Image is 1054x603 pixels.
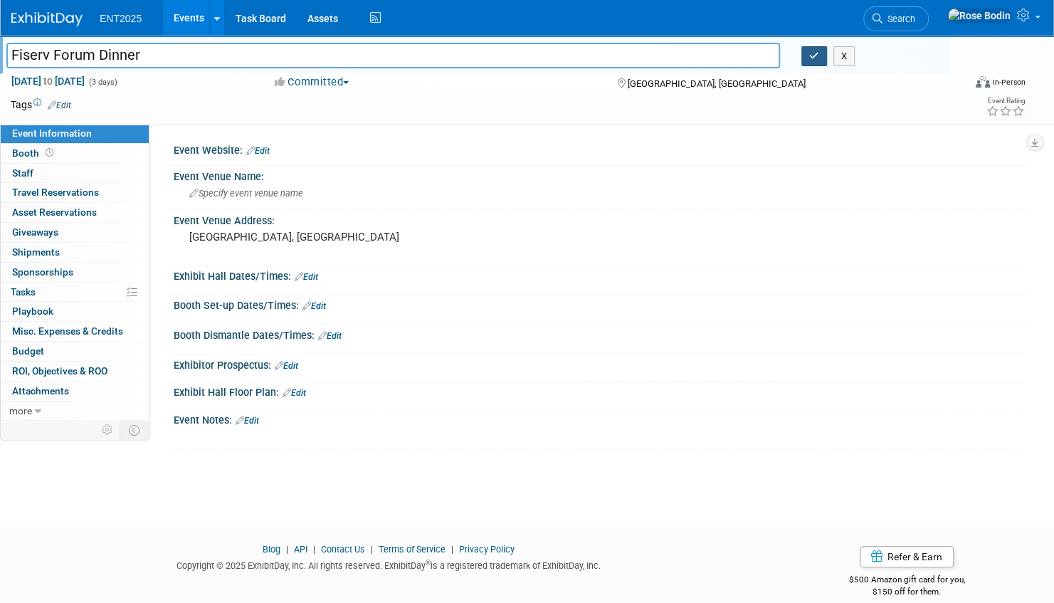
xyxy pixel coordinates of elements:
[833,46,855,66] button: X
[12,206,97,218] span: Asset Reservations
[860,546,954,567] a: Refer & Earn
[986,98,1025,105] div: Event Rating
[318,331,342,341] a: Edit
[9,405,32,416] span: more
[189,188,303,199] span: Specify event venue name
[992,77,1026,88] div: In-Person
[95,421,120,439] td: Personalize Event Tab Strip
[12,187,99,198] span: Travel Reservations
[1,362,149,381] a: ROI, Objectives & ROO
[367,544,376,555] span: |
[379,544,446,555] a: Terms of Service
[11,98,71,112] td: Tags
[321,544,365,555] a: Contact Us
[295,272,318,282] a: Edit
[174,166,1026,184] div: Event Venue Name:
[174,140,1026,158] div: Event Website:
[1,382,149,401] a: Attachments
[174,382,1026,400] div: Exhibit Hall Floor Plan:
[11,75,85,88] span: [DATE] [DATE]
[88,78,117,87] span: (3 days)
[12,246,60,258] span: Shipments
[120,421,149,439] td: Toggle Event Tabs
[275,361,298,371] a: Edit
[788,565,1026,597] div: $500 Amazon gift card for you,
[1,183,149,202] a: Travel Reservations
[11,556,766,572] div: Copyright © 2025 ExhibitDay, Inc. All rights reserved. ExhibitDay is a registered trademark of Ex...
[100,13,142,24] span: ENT2025
[11,12,83,26] img: ExhibitDay
[12,305,53,317] span: Playbook
[947,8,1011,23] img: Rose Bodin
[174,266,1026,284] div: Exhibit Hall Dates/Times:
[1,322,149,341] a: Misc. Expenses & Credits
[12,345,44,357] span: Budget
[310,544,319,555] span: |
[863,6,929,31] a: Search
[189,231,513,243] pre: [GEOGRAPHIC_DATA], [GEOGRAPHIC_DATA]
[627,78,805,89] span: [GEOGRAPHIC_DATA], [GEOGRAPHIC_DATA]
[874,74,1026,95] div: Event Format
[1,402,149,421] a: more
[294,544,307,555] a: API
[1,144,149,163] a: Booth
[1,263,149,282] a: Sponsorships
[788,586,1026,598] div: $150 off for them.
[236,416,259,426] a: Edit
[48,100,71,110] a: Edit
[1,223,149,242] a: Giveaways
[174,355,1026,373] div: Exhibitor Prospectus:
[263,544,280,555] a: Blog
[270,75,354,90] button: Committed
[1,342,149,361] a: Budget
[302,301,326,311] a: Edit
[283,544,292,555] span: |
[43,147,56,158] span: Booth not reserved yet
[1,203,149,222] a: Asset Reservations
[426,559,431,567] sup: ®
[1,243,149,262] a: Shipments
[12,385,69,397] span: Attachments
[448,544,457,555] span: |
[41,75,55,87] span: to
[12,127,92,139] span: Event Information
[246,146,270,156] a: Edit
[459,544,515,555] a: Privacy Policy
[12,147,56,159] span: Booth
[1,164,149,183] a: Staff
[1,302,149,321] a: Playbook
[174,295,1026,313] div: Booth Set-up Dates/Times:
[882,14,915,24] span: Search
[976,76,990,88] img: Format-Inperson.png
[1,124,149,143] a: Event Information
[12,365,107,377] span: ROI, Objectives & ROO
[12,266,73,278] span: Sponsorships
[174,210,1026,228] div: Event Venue Address:
[174,325,1026,343] div: Booth Dismantle Dates/Times:
[11,286,36,298] span: Tasks
[1,283,149,302] a: Tasks
[174,409,1026,428] div: Event Notes:
[12,167,33,179] span: Staff
[12,325,123,337] span: Misc. Expenses & Credits
[12,226,58,238] span: Giveaways
[283,388,306,398] a: Edit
